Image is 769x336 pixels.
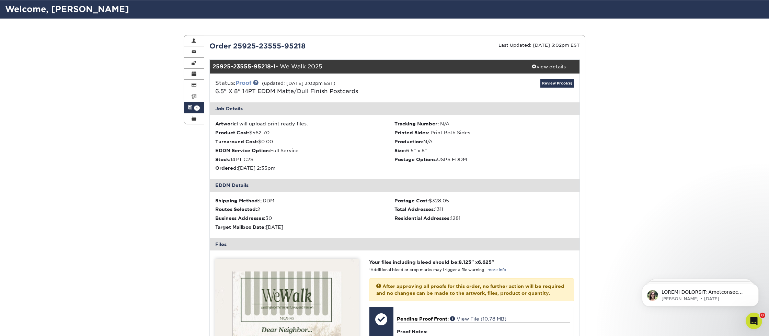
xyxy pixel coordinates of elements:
div: Status: [210,79,456,96]
strong: Residential Addresses: [394,215,451,221]
strong: 25925-23555-95218-1 [213,63,276,70]
a: more info [487,268,506,272]
div: 30 [215,215,395,222]
span: 8.125 [459,259,471,265]
iframe: Intercom notifications message [632,269,769,317]
strong: Printed Sides: [394,130,429,135]
li: [DATE] 2:35pm [215,165,395,171]
div: $328.05 [394,197,574,204]
strong: Production: [394,139,423,144]
span: Pending Proof Front: [397,316,449,322]
strong: Stock: [215,157,230,162]
strong: Proof Notes: [397,329,427,334]
div: [DATE] [215,224,395,231]
li: Full Service [215,147,395,154]
small: *Additional bleed or crop marks may trigger a file warning – [369,268,506,272]
strong: Artwork: [215,121,237,126]
div: 1281 [394,215,574,222]
a: View File (10.78 MB) [450,316,506,322]
strong: Postage Cost: [394,198,429,203]
strong: After approving all proofs for this order, no further action will be required and no changes can ... [376,283,564,296]
div: 2 [215,206,395,213]
a: 1 [184,102,204,113]
div: 1311 [394,206,574,213]
span: N/A [440,121,449,126]
div: EDDM Details [210,179,580,191]
li: 14PT C2S [215,156,395,163]
a: Proof [236,80,251,86]
li: $0.00 [215,138,395,145]
span: 8 [760,313,765,318]
span: 6.625 [478,259,492,265]
small: (updated: [DATE] 3:02pm EST) [262,81,335,86]
strong: Shipping Method: [215,198,259,203]
li: I will upload print ready files. [215,120,395,127]
strong: Target Mailbox Date: [215,224,266,230]
a: 6.5" X 8" 14PT EDDM Matte/Dull Finish Postcards [215,88,358,94]
strong: Routes Selected: [215,206,257,212]
div: view details [518,63,579,70]
li: USPS EDDM [394,156,574,163]
strong: Product Cost: [215,130,249,135]
a: view details [518,60,579,74]
strong: Postage Options: [394,157,437,162]
div: EDDM [215,197,395,204]
div: - We Walk 2025 [210,60,518,74]
a: Review Proof(s) [540,79,574,88]
span: Print Both Sides [431,130,470,135]
strong: Total Addresses: [394,206,435,212]
small: Last Updated: [DATE] 3:02pm EST [498,43,580,48]
iframe: Intercom live chat [746,313,762,329]
strong: Size: [394,148,406,153]
strong: EDDM Service Option: [215,148,270,153]
li: 6.5" x 8" [394,147,574,154]
strong: Business Addresses: [215,215,265,221]
strong: Ordered: [215,165,238,171]
strong: Turnaround Cost: [215,139,258,144]
div: Files [210,238,580,250]
strong: Tracking Number: [394,121,439,126]
li: $562.70 [215,129,395,136]
p: Message from Julie, sent 4d ago [30,26,118,33]
div: Order 25925-23555-95218 [204,41,395,51]
span: LOREMI DOLORSIT: Ametconsec Adipi 28943-58336-18339 Elits doe tem incidid utla etdol magn Aliquae... [30,20,118,258]
span: 1 [194,105,200,111]
li: N/A [394,138,574,145]
strong: Your files including bleed should be: " x " [369,259,494,265]
div: Job Details [210,102,580,115]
